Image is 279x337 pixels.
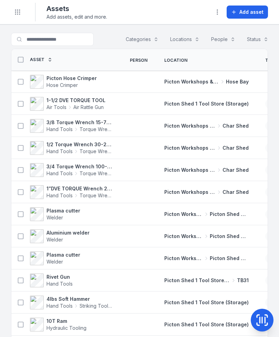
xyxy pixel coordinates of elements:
[164,277,230,284] span: Picton Shed 1 Tool Store (Storage)
[46,318,86,325] strong: 10T Ram
[46,207,80,214] strong: Plasma cutter
[164,145,216,151] span: Picton Workshops & Bays
[166,33,204,46] button: Locations
[265,58,275,63] span: Tag
[46,104,66,111] span: Air Tools
[46,141,113,148] strong: 1/2 Torque Wrench 30-250 ft/lbs site box 2 4579
[164,100,249,107] a: Picton Shed 1 Tool Store (Storage)
[30,57,45,62] span: Asset
[80,192,113,199] span: Torque Wrench
[223,122,249,129] span: Char Shed
[80,303,113,309] span: Striking Tools / Hammers
[11,6,24,19] button: Toggle navigation
[46,97,105,104] strong: 1-1/2 DVE TORQUE TOOL
[164,189,216,196] span: Picton Workshops & Bays
[237,277,249,284] span: TB31
[46,251,80,258] strong: Plasma cutter
[223,189,249,196] span: Char Shed
[242,33,273,46] button: Status
[46,4,107,13] h2: Assets
[30,207,80,221] a: Plasma cutterWelder
[46,185,113,192] strong: 1”DVE TORQUE Wrench 200-1000 ft/lbs 4572
[164,211,203,218] span: Picton Workshops & Bays
[226,78,249,85] span: Hose Bay
[164,233,203,240] span: Picton Workshops & Bays
[46,229,90,236] strong: Aluminium welder
[80,148,113,155] span: Torque Wrench
[164,189,249,196] a: Picton Workshops & BaysChar Shed
[30,75,97,89] a: Picton Hose CrimperHose Crimper
[164,78,219,85] span: Picton Workshops & Bays
[30,318,86,331] a: 10T RamHydraulic Tooling
[164,211,249,218] a: Picton Workshops & BaysPicton Shed 2 Fabrication Shop
[227,6,268,19] button: Add asset
[73,104,104,111] span: Air Rattle Gun
[164,233,249,240] a: Picton Workshops & BaysPicton Shed 2 Fabrication Shop
[30,97,105,111] a: 1-1/2 DVE TORQUE TOOLAir ToolsAir Rattle Gun
[46,259,63,265] span: Welder
[46,13,107,20] span: Add assets, edit and more.
[30,141,113,155] a: 1/2 Torque Wrench 30-250 ft/lbs site box 2 4579Hand ToolsTorque Wrench
[164,321,249,327] span: Picton Shed 1 Tool Store (Storage)
[164,255,249,262] a: Picton Workshops & BaysPicton Shed 2 Fabrication Shop
[46,237,63,242] span: Welder
[46,82,78,88] span: Hose Crimper
[130,58,148,63] span: Person
[30,185,113,199] a: 1”DVE TORQUE Wrench 200-1000 ft/lbs 4572Hand ToolsTorque Wrench
[164,299,249,305] span: Picton Shed 1 Tool Store (Storage)
[210,233,249,240] span: Picton Shed 2 Fabrication Shop
[164,122,216,129] span: Picton Workshops & Bays
[30,163,113,177] a: 3/4 Torque Wrench 100-500 ft/lbs box 2 4575Hand ToolsTorque Wrench
[46,281,73,287] span: Hand Tools
[46,325,86,331] span: Hydraulic Tooling
[164,78,249,85] a: Picton Workshops & BaysHose Bay
[30,251,80,265] a: Plasma cutterWelder
[164,145,249,151] a: Picton Workshops & BaysChar Shed
[80,126,113,133] span: Torque Wrench
[46,296,113,303] strong: 4lbs Soft Hammer
[239,9,263,16] span: Add asset
[164,255,203,262] span: Picton Workshops & Bays
[46,303,73,309] span: Hand Tools
[164,277,249,284] a: Picton Shed 1 Tool Store (Storage)TB31
[30,119,113,133] a: 3/8 Torque Wrench 15-75 ft/lbs site box 2 4581Hand ToolsTorque Wrench
[46,119,113,126] strong: 3/8 Torque Wrench 15-75 ft/lbs site box 2 4581
[80,170,113,177] span: Torque Wrench
[46,170,73,177] span: Hand Tools
[164,167,216,174] span: Picton Workshops & Bays
[223,167,249,174] span: Char Shed
[46,148,73,155] span: Hand Tools
[46,75,97,82] strong: Picton Hose Crimper
[210,211,249,218] span: Picton Shed 2 Fabrication Shop
[164,58,187,63] span: Location
[164,321,249,328] a: Picton Shed 1 Tool Store (Storage)
[164,122,249,129] a: Picton Workshops & BaysChar Shed
[207,33,240,46] button: People
[46,192,73,199] span: Hand Tools
[46,163,113,170] strong: 3/4 Torque Wrench 100-500 ft/lbs box 2 4575
[121,33,163,46] button: Categories
[46,126,73,133] span: Hand Tools
[30,274,73,287] a: Rivet GunHand Tools
[30,296,113,309] a: 4lbs Soft HammerHand ToolsStriking Tools / Hammers
[30,57,52,62] a: Asset
[164,167,249,174] a: Picton Workshops & BaysChar Shed
[46,215,63,220] span: Welder
[210,255,249,262] span: Picton Shed 2 Fabrication Shop
[164,101,249,107] span: Picton Shed 1 Tool Store (Storage)
[46,274,73,280] strong: Rivet Gun
[223,145,249,151] span: Char Shed
[164,299,249,306] a: Picton Shed 1 Tool Store (Storage)
[30,229,90,243] a: Aluminium welderWelder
